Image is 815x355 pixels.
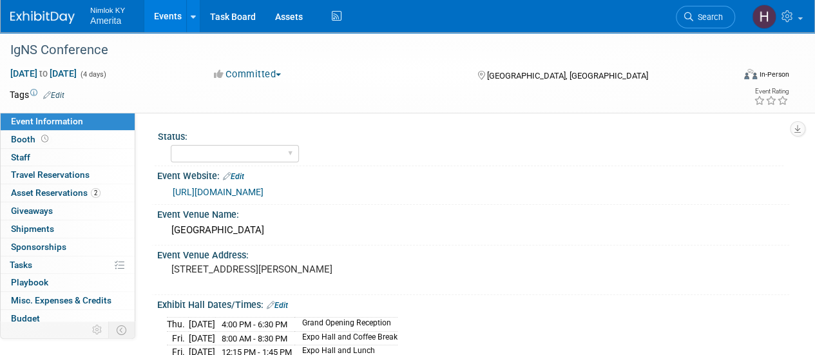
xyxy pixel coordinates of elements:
a: Giveaways [1,202,135,220]
span: Giveaways [11,206,53,216]
button: Committed [209,68,286,81]
a: Shipments [1,220,135,238]
td: Fri. [167,331,189,345]
div: Event Format [675,67,789,86]
span: Amerita [90,15,121,26]
span: Asset Reservations [11,187,101,198]
span: Misc. Expenses & Credits [11,295,111,305]
pre: [STREET_ADDRESS][PERSON_NAME] [171,264,407,275]
a: Booth [1,131,135,148]
img: ExhibitDay [10,11,75,24]
div: [GEOGRAPHIC_DATA] [167,220,780,240]
span: Travel Reservations [11,169,90,180]
span: Sponsorships [11,242,66,252]
a: Event Information [1,113,135,130]
span: 4:00 PM - 6:30 PM [222,320,287,329]
span: [GEOGRAPHIC_DATA], [GEOGRAPHIC_DATA] [486,71,647,81]
span: to [37,68,50,79]
a: Tasks [1,256,135,274]
span: Shipments [11,224,54,234]
td: [DATE] [189,331,215,345]
div: Event Venue Address: [157,245,789,262]
div: Event Rating [754,88,789,95]
a: Travel Reservations [1,166,135,184]
div: Status: [158,127,783,143]
span: Search [693,12,723,22]
span: (4 days) [79,70,106,79]
div: Event Venue Name: [157,205,789,221]
a: Asset Reservations2 [1,184,135,202]
div: IgNS Conference [6,39,723,62]
a: [URL][DOMAIN_NAME] [173,187,264,197]
a: Misc. Expenses & Credits [1,292,135,309]
img: Hannah Durbin [752,5,776,29]
div: In-Person [759,70,789,79]
span: [DATE] [DATE] [10,68,77,79]
td: Personalize Event Tab Strip [86,321,109,338]
td: Thu. [167,317,189,331]
span: Booth not reserved yet [39,134,51,144]
span: 2 [91,188,101,198]
td: Expo Hall and Coffee Break [294,331,398,345]
a: Staff [1,149,135,166]
span: 8:00 AM - 8:30 PM [222,334,287,343]
span: Nimlok KY [90,3,125,16]
td: Tags [10,88,64,101]
td: Toggle Event Tabs [109,321,135,338]
td: Grand Opening Reception [294,317,398,331]
span: Tasks [10,260,32,270]
a: Edit [267,301,288,310]
a: Edit [43,91,64,100]
span: Staff [11,152,30,162]
a: Playbook [1,274,135,291]
span: Playbook [11,277,48,287]
a: Sponsorships [1,238,135,256]
a: Search [676,6,735,28]
td: [DATE] [189,317,215,331]
span: Booth [11,134,51,144]
a: Edit [223,172,244,181]
div: Event Website: [157,166,789,183]
div: Exhibit Hall Dates/Times: [157,295,789,312]
img: Format-Inperson.png [744,69,757,79]
span: Event Information [11,116,83,126]
a: Budget [1,310,135,327]
span: Budget [11,313,40,323]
